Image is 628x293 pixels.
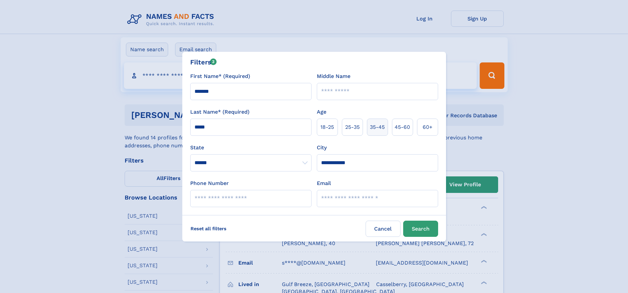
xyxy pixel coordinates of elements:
span: 45‑60 [395,123,410,131]
label: State [190,144,312,152]
label: Phone Number [190,179,229,187]
button: Search [403,221,438,237]
label: Age [317,108,326,116]
label: First Name* (Required) [190,72,250,80]
label: Email [317,179,331,187]
div: Filters [190,57,217,67]
label: Reset all filters [186,221,231,237]
label: Middle Name [317,72,350,80]
span: 18‑25 [320,123,334,131]
label: Last Name* (Required) [190,108,250,116]
span: 60+ [423,123,433,131]
label: Cancel [366,221,401,237]
span: 35‑45 [370,123,385,131]
span: 25‑35 [345,123,360,131]
label: City [317,144,327,152]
